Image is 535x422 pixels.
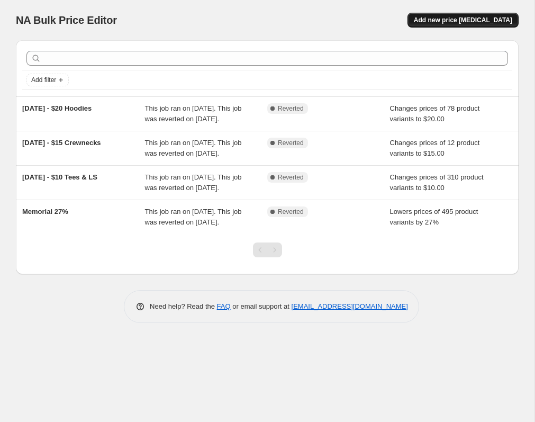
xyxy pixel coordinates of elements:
span: Changes prices of 78 product variants to $20.00 [390,104,480,123]
span: Add filter [31,76,56,84]
span: Changes prices of 12 product variants to $15.00 [390,139,480,157]
a: [EMAIL_ADDRESS][DOMAIN_NAME] [292,302,408,310]
span: Add new price [MEDICAL_DATA] [414,16,512,24]
span: NA Bulk Price Editor [16,14,117,26]
nav: Pagination [253,243,282,257]
span: Reverted [278,173,304,182]
button: Add new price [MEDICAL_DATA] [407,13,519,28]
a: FAQ [217,302,231,310]
span: or email support at [231,302,292,310]
span: [DATE] - $20 Hoodies [22,104,92,112]
span: [DATE] - $10 Tees & LS [22,173,97,181]
span: This job ran on [DATE]. This job was reverted on [DATE]. [145,208,242,226]
span: Changes prices of 310 product variants to $10.00 [390,173,484,192]
span: Memorial 27% [22,208,68,216]
span: Reverted [278,139,304,147]
span: Need help? Read the [150,302,217,310]
span: This job ran on [DATE]. This job was reverted on [DATE]. [145,173,242,192]
span: This job ran on [DATE]. This job was reverted on [DATE]. [145,139,242,157]
span: Lowers prices of 495 product variants by 27% [390,208,478,226]
span: Reverted [278,104,304,113]
button: Add filter [26,74,69,86]
span: [DATE] - $15 Crewnecks [22,139,101,147]
span: This job ran on [DATE]. This job was reverted on [DATE]. [145,104,242,123]
span: Reverted [278,208,304,216]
